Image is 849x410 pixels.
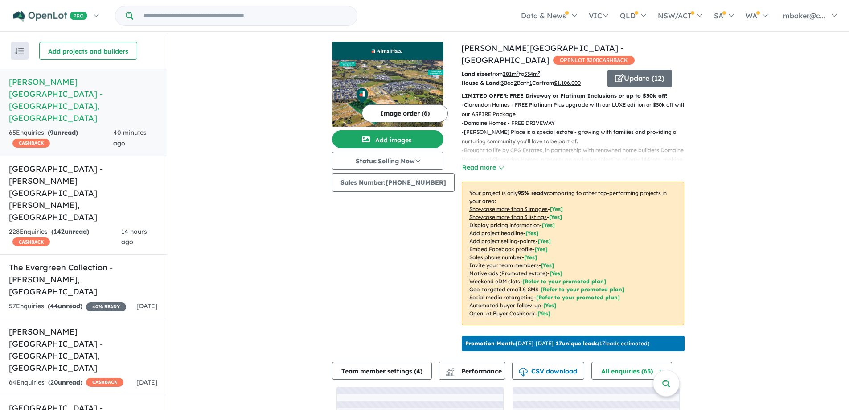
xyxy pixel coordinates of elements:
[53,228,65,236] span: 142
[541,286,624,293] span: [Refer to your promoted plan]
[556,340,598,347] b: 17 unique leads
[549,214,562,220] span: [ Yes ]
[537,310,550,317] span: [Yes]
[469,278,520,285] u: Weekend eDM slots
[416,367,420,375] span: 4
[469,246,533,253] u: Embed Facebook profile
[519,70,540,77] span: to
[469,302,541,309] u: Automated buyer follow-up
[503,70,519,77] u: 281 m
[462,91,684,100] p: LIMITED OFFER: FREE Driveway or Platinum Inclusions or up to $30k off!
[536,294,620,301] span: [Refer to your promoted plan]
[136,302,158,310] span: [DATE]
[462,100,691,119] p: - Clarendon Homes - FREE Platinum Plus upgrade with our LUXE edition or $30k off with our ASPIRE ...
[607,70,672,87] button: Update (12)
[462,119,691,128] p: - Domaine Homes - FREE DRIVEWAY
[446,370,455,376] img: bar-chart.svg
[9,301,126,312] div: 57 Enquir ies
[136,378,158,386] span: [DATE]
[550,206,563,212] span: [ Yes ]
[469,310,535,317] u: OpenLot Buyer Cashback
[783,11,825,20] span: mbaker@c...
[524,254,537,261] span: [ Yes ]
[542,222,555,228] span: [ Yes ]
[461,70,601,79] p: from
[469,262,539,269] u: Invite your team members
[121,228,147,246] span: 14 hours ago
[9,261,158,298] h5: The Evergreen Collection - [PERSON_NAME] , [GEOGRAPHIC_DATA]
[469,286,538,293] u: Geo-targeted email & SMS
[332,60,443,127] img: Alma Place Estate - Oakville
[461,79,501,86] b: House & Land:
[462,128,691,146] p: - [PERSON_NAME] Place is a special estate - growing with families and providing a nurturing commu...
[13,11,87,22] img: Openlot PRO Logo White
[522,278,606,285] span: [Refer to your promoted plan]
[332,152,443,170] button: Status:Selling Now
[362,104,448,122] button: Image order (6)
[529,79,532,86] u: 1
[469,222,540,228] u: Display pricing information
[462,146,691,173] p: - Brought to life by CPG Estates, in partnership with renowned home builders Domaine Homes and Cl...
[538,238,551,244] span: [ Yes ]
[469,294,534,301] u: Social media retargeting
[9,377,123,388] div: 64 Enquir ies
[501,79,504,86] u: 3
[469,214,547,220] u: Showcase more than 3 listings
[469,238,536,244] u: Add project selling-points
[514,79,517,86] u: 2
[39,42,137,60] button: Add projects and builders
[538,70,540,75] sup: 2
[512,362,584,380] button: CSV download
[113,128,147,147] span: 40 minutes ago
[48,302,82,310] strong: ( unread)
[461,43,623,65] a: [PERSON_NAME][GEOGRAPHIC_DATA] - [GEOGRAPHIC_DATA]
[541,262,554,269] span: [ Yes ]
[15,48,24,54] img: sort.svg
[9,326,158,374] h5: [PERSON_NAME][GEOGRAPHIC_DATA] - [GEOGRAPHIC_DATA] , [GEOGRAPHIC_DATA]
[446,368,454,373] img: line-chart.svg
[332,362,432,380] button: Team member settings (4)
[462,162,504,173] button: Read more
[469,270,547,277] u: Native ads (Promoted estate)
[517,70,519,75] sup: 2
[447,367,502,375] span: Performance
[48,378,82,386] strong: ( unread)
[469,254,522,261] u: Sales phone number
[332,42,443,127] a: Alma Place Estate - Oakville LogoAlma Place Estate - Oakville
[135,6,355,25] input: Try estate name, suburb, builder or developer
[332,130,443,148] button: Add images
[469,206,548,212] u: Showcase more than 3 images
[9,227,121,248] div: 228 Enquir ies
[554,79,581,86] u: $ 1,106,000
[550,270,562,277] span: [Yes]
[518,190,547,196] b: 95 % ready
[553,56,635,65] span: OPENLOT $ 200 CASHBACK
[525,230,538,236] span: [ Yes ]
[462,182,684,325] p: Your project is only comparing to other top-performing projects in your area: - - - - - - - - - -...
[535,246,548,253] span: [ Yes ]
[9,128,113,149] div: 65 Enquir ies
[48,128,78,137] strong: ( unread)
[461,79,601,87] p: Bed Bath Car from
[50,128,53,137] span: 9
[51,228,89,236] strong: ( unread)
[332,173,455,192] button: Sales Number:[PHONE_NUMBER]
[50,378,58,386] span: 20
[465,340,516,347] b: Promotion Month:
[86,378,123,387] span: CASHBACK
[524,70,540,77] u: 534 m
[86,302,126,311] span: 40 % READY
[543,302,556,309] span: [Yes]
[12,237,50,246] span: CASHBACK
[439,362,505,380] button: Performance
[465,340,649,348] p: [DATE] - [DATE] - ( 17 leads estimated)
[9,163,158,223] h5: [GEOGRAPHIC_DATA] - [PERSON_NAME][GEOGRAPHIC_DATA][PERSON_NAME] , [GEOGRAPHIC_DATA]
[9,76,158,124] h5: [PERSON_NAME][GEOGRAPHIC_DATA] - [GEOGRAPHIC_DATA] , [GEOGRAPHIC_DATA]
[12,139,50,148] span: CASHBACK
[336,46,440,56] img: Alma Place Estate - Oakville Logo
[519,368,528,377] img: download icon
[591,362,672,380] button: All enquiries (65)
[50,302,58,310] span: 44
[469,230,523,236] u: Add project headline
[461,70,490,77] b: Land sizes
